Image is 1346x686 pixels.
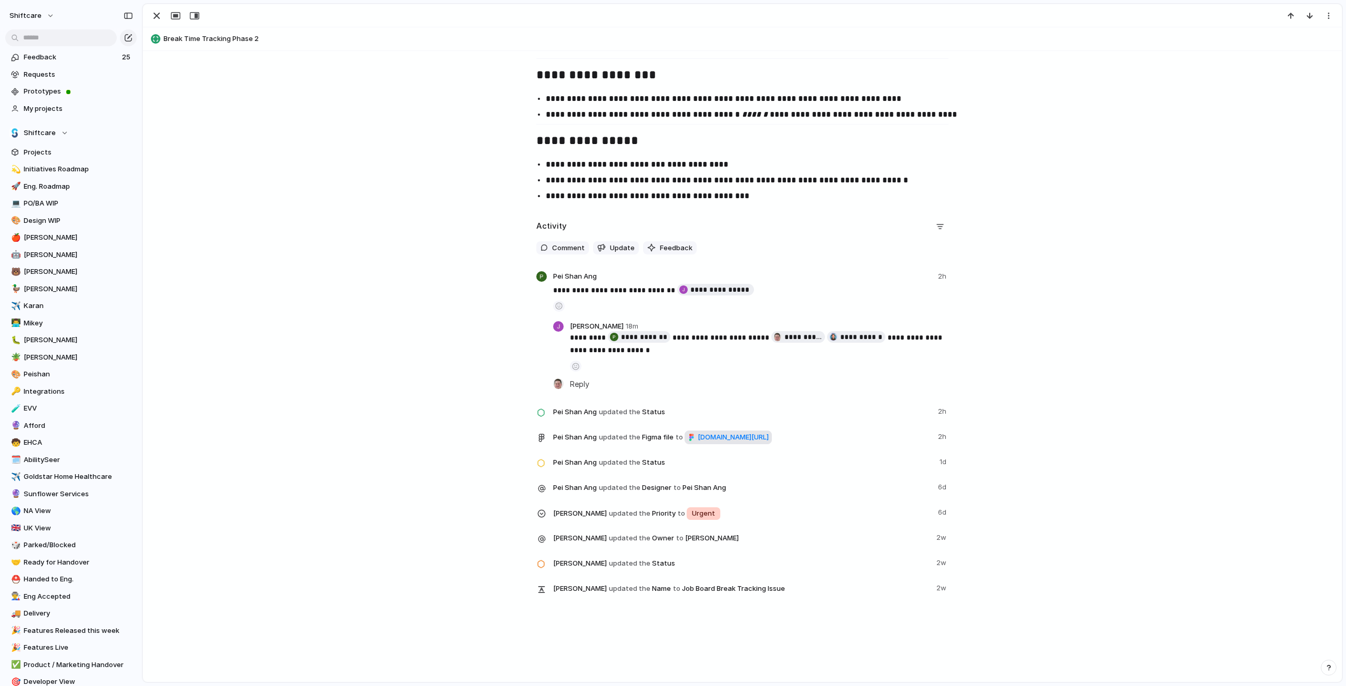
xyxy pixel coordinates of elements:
[938,429,949,442] span: 2h
[5,161,137,177] a: 💫Initiatives Roadmap
[9,540,20,550] button: 🎲
[940,455,949,467] span: 1d
[9,369,20,380] button: 🎨
[11,368,18,381] div: 🎨
[5,452,137,468] a: 🗓️AbilitySeer
[24,86,133,97] span: Prototypes
[9,591,20,602] button: 👨‍🏭
[5,435,137,450] a: 🧒EHCA
[5,571,137,587] a: ⛑️Handed to Eng.
[9,11,42,21] span: shiftcare
[936,530,949,543] span: 2w
[599,457,640,468] span: updated the
[5,196,137,211] a: 💻PO/BA WIP
[553,271,597,282] span: Pei Shan Ang
[11,590,18,602] div: 👨‍🏭
[9,626,20,636] button: 🎉
[685,431,772,444] a: [DOMAIN_NAME][URL]
[5,350,137,365] a: 🪴[PERSON_NAME]
[11,180,18,192] div: 🚀
[24,318,133,329] span: Mikey
[24,232,133,243] span: [PERSON_NAME]
[11,419,18,432] div: 🔮
[11,403,18,415] div: 🧪
[9,557,20,568] button: 🤝
[24,352,133,363] span: [PERSON_NAME]
[9,198,20,209] button: 💻
[24,540,133,550] span: Parked/Blocked
[24,403,133,414] span: EVV
[24,335,133,345] span: [PERSON_NAME]
[24,250,133,260] span: [PERSON_NAME]
[9,386,20,397] button: 🔑
[5,657,137,673] div: ✅Product / Marketing Handover
[609,508,650,519] span: updated the
[553,407,597,417] span: Pei Shan Ang
[9,421,20,431] button: 🔮
[5,520,137,536] a: 🇬🇧UK View
[24,437,133,448] span: EHCA
[5,247,137,263] div: 🤖[PERSON_NAME]
[9,335,20,345] button: 🐛
[5,84,137,99] a: Prototypes
[660,243,692,253] span: Feedback
[570,321,624,332] span: [PERSON_NAME]
[5,384,137,400] a: 🔑Integrations
[676,432,683,443] span: to
[5,281,137,297] div: 🦆[PERSON_NAME]
[9,250,20,260] button: 🤖
[553,480,932,495] span: Designer
[11,163,18,176] div: 💫
[24,608,133,619] span: Delivery
[5,230,137,245] a: 🍎[PERSON_NAME]
[5,418,137,434] div: 🔮Afford
[24,642,133,653] span: Features Live
[11,659,18,671] div: ✅
[685,533,739,544] span: [PERSON_NAME]
[24,128,56,138] span: Shiftcare
[11,624,18,637] div: 🎉
[9,642,20,653] button: 🎉
[24,147,133,158] span: Projects
[674,483,681,493] span: to
[9,181,20,192] button: 🚀
[553,558,607,569] span: [PERSON_NAME]
[5,315,137,331] a: 👨‍💻Mikey
[599,432,640,443] span: updated the
[11,249,18,261] div: 🤖
[11,198,18,210] div: 💻
[5,298,137,314] a: ✈️Karan
[5,623,137,639] a: 🎉Features Released this week
[553,530,930,545] span: Owner
[938,480,949,493] span: 6d
[24,52,119,63] span: Feedback
[553,508,607,519] span: [PERSON_NAME]
[11,351,18,363] div: 🪴
[9,455,20,465] button: 🗓️
[11,539,18,551] div: 🎲
[24,472,133,482] span: Goldstar Home Healthcare
[553,556,930,570] span: Status
[24,181,133,192] span: Eng. Roadmap
[5,332,137,348] a: 🐛[PERSON_NAME]
[5,366,137,382] div: 🎨Peishan
[11,317,18,329] div: 👨‍💻
[682,483,726,493] span: Pei Shan Ang
[9,352,20,363] button: 🪴
[11,522,18,534] div: 🇬🇧
[9,301,20,311] button: ✈️
[9,437,20,448] button: 🧒
[24,626,133,636] span: Features Released this week
[673,583,680,594] span: to
[5,213,137,229] div: 🎨Design WIP
[24,164,133,175] span: Initiatives Roadmap
[148,30,1337,47] button: Break Time Tracking Phase 2
[9,232,20,243] button: 🍎
[553,581,930,596] span: Name Job Board Break Tracking Issue
[11,214,18,227] div: 🎨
